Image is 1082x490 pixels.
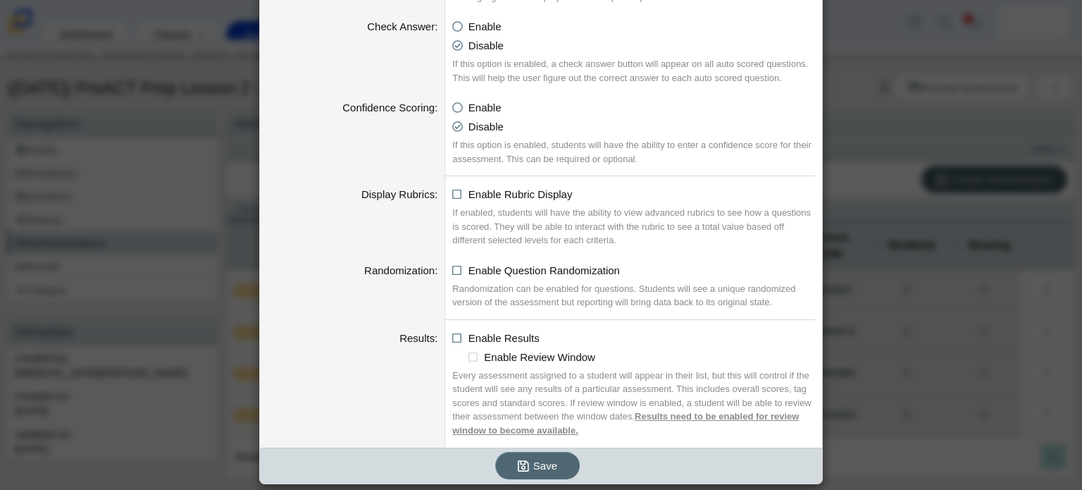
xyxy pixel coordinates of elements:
span: Enable Rubric Display [468,188,573,200]
button: Save [495,452,580,479]
label: Randomization [364,264,437,276]
div: If enabled, students will have the ability to view advanced rubrics to see how a questions is sco... [452,206,815,247]
u: Results need to be enabled for review window to become available. [452,411,799,436]
label: Display Rubrics [361,188,437,200]
div: Every assessment assigned to a student will appear in their list, but this will control if the st... [452,369,815,438]
label: Confidence Scoring [342,102,437,114]
span: Save [533,460,557,472]
span: Enable [468,102,502,114]
span: Disable [468,121,504,133]
span: Disable [468,39,504,51]
span: Enable Results [468,332,540,344]
label: Results [399,332,437,344]
div: If this option is enabled, a check answer button will appear on all auto scored questions. This w... [452,57,815,85]
div: Randomization can be enabled for questions. Students will see a unique randomized version of the ... [452,282,815,310]
span: Enable Question Randomization [468,264,620,276]
span: Enable Review Window [484,351,595,363]
span: Enable [468,20,502,32]
div: If this option is enabled, students will have the ability to enter a confidence score for their a... [452,138,815,166]
label: Check Answer [367,20,437,32]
